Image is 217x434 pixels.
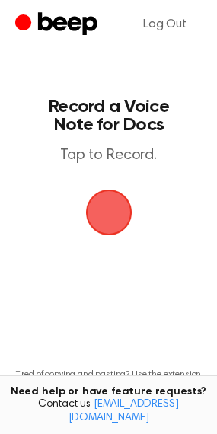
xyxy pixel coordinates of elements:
img: Beep Logo [86,190,132,235]
p: Tired of copying and pasting? Use the extension to automatically insert your recordings. [12,369,205,392]
p: Tap to Record. [27,146,190,165]
a: Beep [15,10,101,40]
a: [EMAIL_ADDRESS][DOMAIN_NAME] [69,399,179,423]
a: Log Out [128,6,202,43]
span: Contact us [9,398,208,425]
h1: Record a Voice Note for Docs [27,97,190,134]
